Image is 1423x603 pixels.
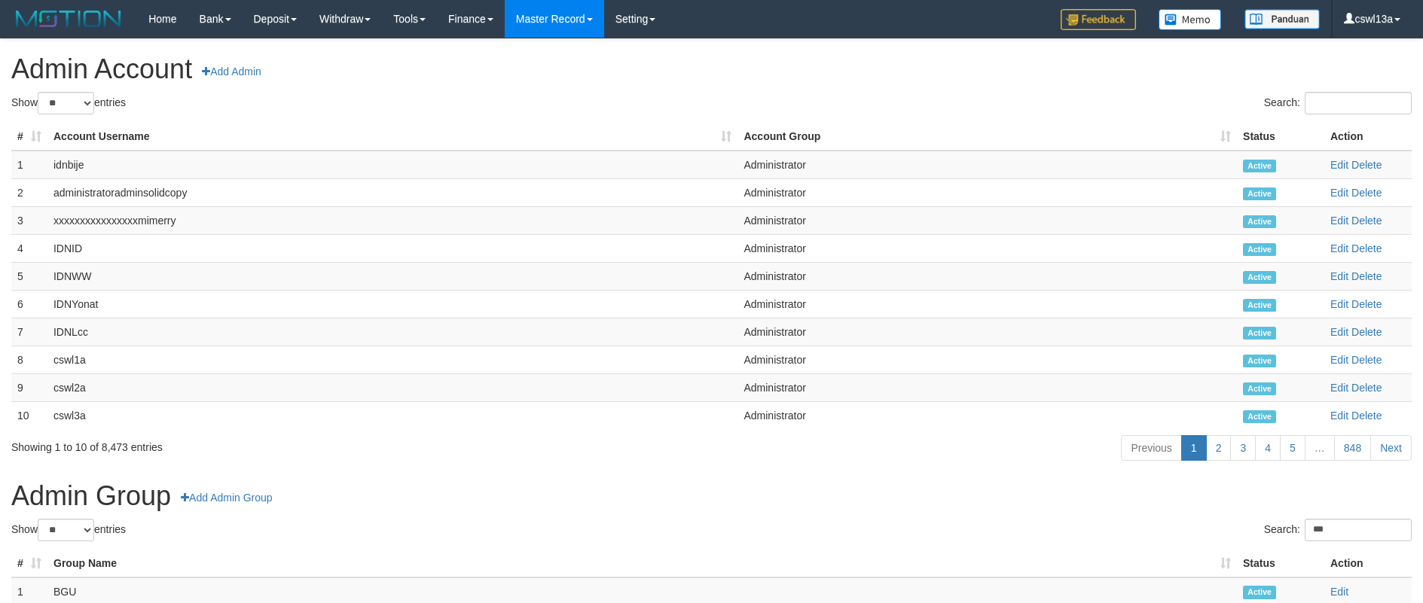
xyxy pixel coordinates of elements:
td: 5 [11,262,47,290]
img: Feedback.jpg [1061,9,1136,30]
a: 848 [1334,435,1371,461]
h1: Admin Group [11,481,1412,511]
img: panduan.png [1244,9,1320,29]
a: Add Admin [192,59,271,84]
td: xxxxxxxxxxxxxxxxmimerry [47,206,737,234]
td: 1 [11,151,47,179]
th: Group Name: activate to sort column ascending [47,550,1237,577]
span: Active [1243,243,1276,256]
td: IDNLcc [47,318,737,346]
a: Delete [1351,159,1382,171]
a: Edit [1330,586,1348,598]
td: Administrator [737,262,1237,290]
td: 2 [11,178,47,206]
td: Administrator [737,178,1237,206]
a: Delete [1351,215,1382,227]
span: Active [1243,271,1276,284]
td: Administrator [737,151,1237,179]
div: Showing 1 to 10 of 8,473 entries [11,434,582,455]
td: Administrator [737,234,1237,262]
a: Edit [1330,354,1348,366]
span: Active [1243,299,1276,312]
a: Delete [1351,242,1382,254]
span: Active [1243,187,1276,200]
a: Delete [1351,382,1382,394]
a: Delete [1351,326,1382,338]
td: Administrator [737,373,1237,401]
a: Edit [1330,187,1348,199]
td: administratoradminsolidcopy [47,178,737,206]
a: Delete [1351,298,1382,310]
td: 9 [11,373,47,401]
th: Action [1324,550,1412,577]
a: Add Admin Group [171,485,282,510]
a: Next [1370,435,1412,461]
td: idnbije [47,151,737,179]
h1: Admin Account [11,54,1412,84]
span: Active [1243,215,1276,228]
a: Previous [1121,435,1181,461]
td: cswl3a [47,401,737,429]
a: 2 [1206,435,1232,461]
input: Search: [1305,92,1412,114]
td: Administrator [737,346,1237,373]
td: 3 [11,206,47,234]
a: Delete [1351,187,1382,199]
span: Active [1243,355,1276,367]
a: 1 [1181,435,1207,461]
th: #: activate to sort column ascending [11,123,47,151]
span: Active [1243,410,1276,423]
label: Show entries [11,92,126,114]
td: cswl1a [47,346,737,373]
a: … [1305,435,1335,461]
a: 3 [1230,435,1256,461]
a: 4 [1255,435,1281,461]
a: Edit [1330,159,1348,171]
th: Status [1237,550,1324,577]
td: 4 [11,234,47,262]
td: Administrator [737,206,1237,234]
td: cswl2a [47,373,737,401]
a: Edit [1330,382,1348,394]
img: MOTION_logo.png [11,8,126,30]
a: Edit [1330,326,1348,338]
label: Search: [1264,519,1412,541]
td: 7 [11,318,47,346]
td: 6 [11,290,47,318]
input: Search: [1305,519,1412,541]
select: Showentries [38,92,94,114]
a: Edit [1330,215,1348,227]
td: IDNYonat [47,290,737,318]
a: Edit [1330,242,1348,254]
td: 10 [11,401,47,429]
td: Administrator [737,401,1237,429]
td: IDNWW [47,262,737,290]
td: IDNID [47,234,737,262]
a: Edit [1330,410,1348,422]
label: Search: [1264,92,1412,114]
td: 8 [11,346,47,373]
span: Active [1243,586,1276,598]
select: Showentries [38,519,94,541]
span: Active [1243,160,1276,172]
span: Active [1243,327,1276,340]
label: Show entries [11,519,126,541]
a: Edit [1330,270,1348,282]
th: Account Group: activate to sort column ascending [737,123,1237,151]
span: Active [1243,382,1276,395]
th: Status [1237,123,1324,151]
td: Administrator [737,290,1237,318]
a: 5 [1280,435,1305,461]
a: Delete [1351,270,1382,282]
a: Delete [1351,410,1382,422]
a: Edit [1330,298,1348,310]
th: Action [1324,123,1412,151]
img: Button%20Memo.svg [1159,9,1222,30]
th: Account Username: activate to sort column ascending [47,123,737,151]
td: Administrator [737,318,1237,346]
a: Delete [1351,354,1382,366]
